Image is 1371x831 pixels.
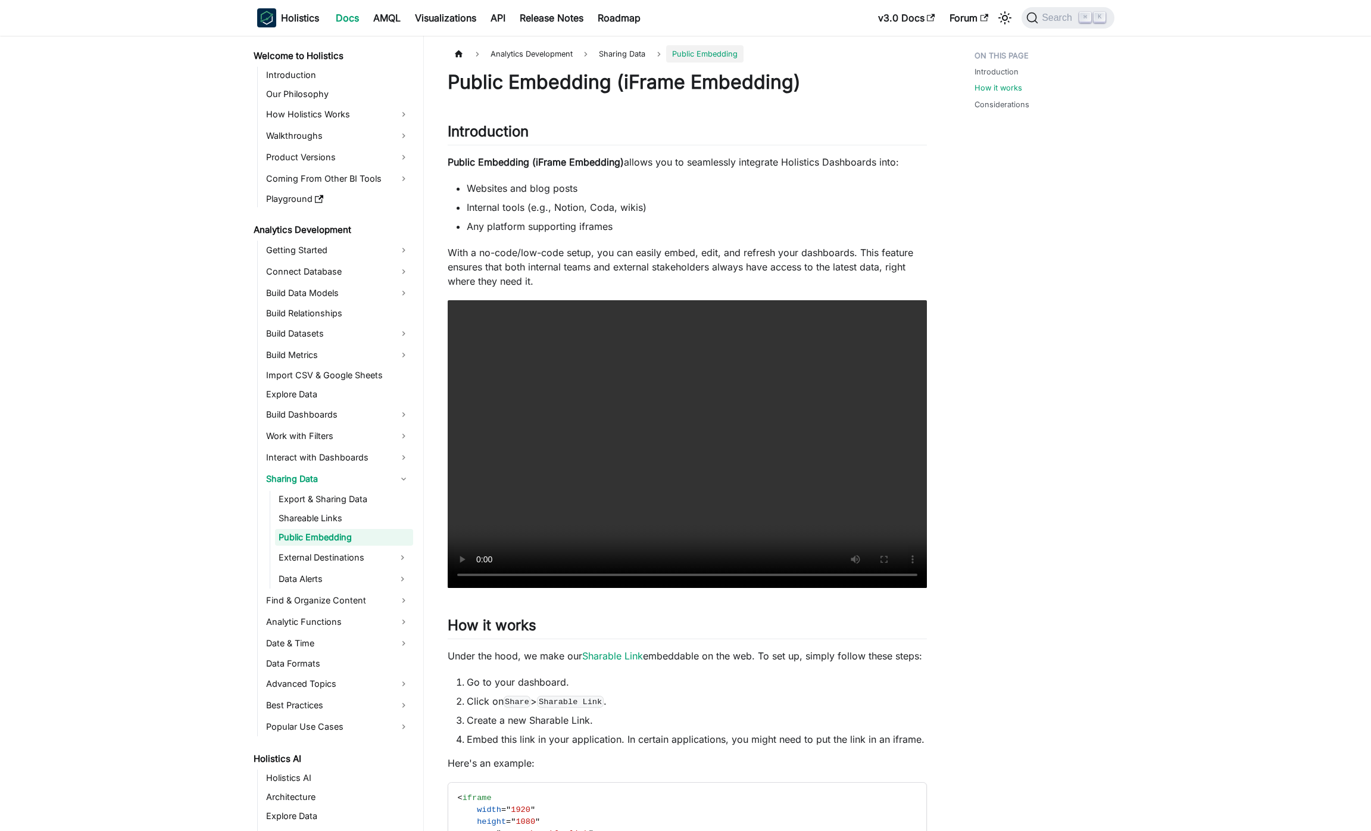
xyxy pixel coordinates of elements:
[483,8,513,27] a: API
[513,8,591,27] a: Release Notes
[448,155,927,169] p: allows you to seamlessly integrate Holistics Dashboards into:
[975,82,1022,94] a: How it works
[257,8,276,27] img: Holistics
[257,8,319,27] a: HolisticsHolistics
[263,655,413,672] a: Data Formats
[501,805,506,814] span: =
[448,649,927,663] p: Under the hood, we make our embeddable on the web. To set up, simply follow these steps:
[263,191,413,207] a: Playground
[467,675,927,689] li: Go to your dashboard.
[477,805,501,814] span: width
[467,694,927,708] li: Click on > .
[263,386,413,403] a: Explore Data
[448,45,927,63] nav: Breadcrumbs
[871,8,942,27] a: v3.0 Docs
[263,405,413,424] a: Build Dashboards
[263,696,413,715] a: Best Practices
[275,491,413,508] a: Export & Sharing Data
[263,808,413,824] a: Explore Data
[263,770,413,786] a: Holistics AI
[448,617,927,639] h2: How it works
[1022,7,1114,29] button: Search (Command+K)
[511,805,530,814] span: 1920
[504,696,531,708] code: Share
[467,732,927,746] li: Embed this link in your application. In certain applications, you might need to put the link in a...
[506,817,511,826] span: =
[995,8,1014,27] button: Switch between dark and light mode (currently light mode)
[485,45,579,63] span: Analytics Development
[408,8,483,27] a: Visualizations
[263,346,413,365] a: Build Metrics
[263,634,413,653] a: Date & Time
[593,45,651,63] span: Sharing Data
[245,36,424,831] nav: Docs sidebar
[448,156,624,168] strong: Public Embedding (iFrame Embedding)
[263,67,413,83] a: Introduction
[263,674,413,693] a: Advanced Topics
[275,510,413,527] a: Shareable Links
[392,548,413,567] button: Expand sidebar category 'External Destinations'
[263,169,413,188] a: Coming From Other BI Tools
[263,717,413,736] a: Popular Use Cases
[263,241,413,260] a: Getting Started
[448,123,927,145] h2: Introduction
[463,793,492,802] span: iframe
[281,11,319,25] b: Holistics
[263,427,413,446] a: Work with Filters
[511,817,516,826] span: "
[263,324,413,343] a: Build Datasets
[467,200,927,214] li: Internal tools (e.g., Notion, Coda, wikis)
[275,548,392,567] a: External Destinations
[467,219,927,234] li: Any platform supporting iframes
[263,367,413,384] a: Import CSV & Google Sheets
[263,86,413,102] a: Our Philosophy
[263,284,413,303] a: Build Data Models
[263,591,413,610] a: Find & Organize Content
[392,569,413,589] button: Expand sidebar category 'Data Alerts'
[448,245,927,288] p: With a no-code/low-code setup, you can easily embed, edit, and refresh your dashboards. This feat...
[263,469,413,488] a: Sharing Data
[537,696,603,708] code: Sharable Link
[582,650,643,662] a: Sharable Link
[448,70,927,94] h1: Public Embedding (iFrame Embedding)
[516,817,535,826] span: 1080
[666,45,744,63] span: Public Embedding
[1094,12,1105,23] kbd: K
[263,148,413,167] a: Product Versions
[263,126,413,145] a: Walkthroughs
[250,222,413,238] a: Analytics Development
[263,105,413,124] a: How Holistics Works
[250,751,413,767] a: Holistics AI
[1038,13,1079,23] span: Search
[366,8,408,27] a: AMQL
[1079,12,1091,23] kbd: ⌘
[942,8,995,27] a: Forum
[275,529,413,546] a: Public Embedding
[975,99,1029,110] a: Considerations
[975,66,1019,77] a: Introduction
[263,262,413,281] a: Connect Database
[448,756,927,770] p: Here's an example:
[448,45,470,63] a: Home page
[467,181,927,195] li: Websites and blog posts
[263,448,413,467] a: Interact with Dashboards
[591,8,648,27] a: Roadmap
[263,612,413,631] a: Analytic Functions
[263,789,413,805] a: Architecture
[329,8,366,27] a: Docs
[275,569,392,589] a: Data Alerts
[530,805,535,814] span: "
[250,48,413,64] a: Welcome to Holistics
[477,817,506,826] span: height
[458,793,463,802] span: <
[467,713,927,727] li: Create a new Sharable Link.
[263,305,413,322] a: Build Relationships
[448,300,927,588] video: Your browser does not support embedding video, but you can .
[506,805,511,814] span: "
[535,817,540,826] span: "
